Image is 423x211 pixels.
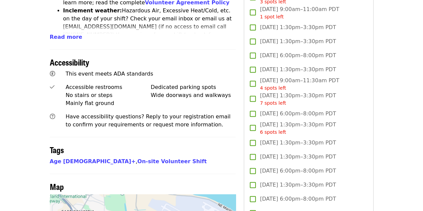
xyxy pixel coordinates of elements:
[260,110,336,118] span: [DATE] 6:00pm–8:00pm PDT
[50,34,82,40] span: Read more
[63,7,122,14] strong: Inclement weather:
[260,5,339,20] span: [DATE] 9:00am–11:00am PDT
[63,7,236,47] li: Hazardous Air, Excessive Heat/Cold, etc. on the day of your shift? Check your email inbox or emai...
[260,153,336,161] span: [DATE] 1:30pm–3:30pm PDT
[66,113,230,128] span: Have accessibility questions? Reply to your registration email to confirm your requirements or re...
[260,129,286,135] span: 6 spots left
[50,158,137,165] span: ,
[260,51,336,60] span: [DATE] 6:00pm–8:00pm PDT
[50,56,89,68] span: Accessibility
[260,121,336,136] span: [DATE] 1:30pm–3:30pm PDT
[137,158,207,165] a: On-site Volunteer Shift
[50,84,55,90] i: check icon
[260,139,336,147] span: [DATE] 1:30pm–3:30pm PDT
[50,71,55,77] i: universal-access icon
[260,195,336,203] span: [DATE] 6:00pm–8:00pm PDT
[151,91,236,99] div: Wide doorways and walkways
[260,181,336,189] span: [DATE] 1:30pm–3:30pm PDT
[50,33,82,41] button: Read more
[260,167,336,175] span: [DATE] 6:00pm–8:00pm PDT
[151,83,236,91] div: Dedicated parking spots
[66,99,151,107] div: Mainly flat ground
[260,14,284,19] span: 1 spot left
[50,158,136,165] a: Age [DEMOGRAPHIC_DATA]+
[260,92,336,107] span: [DATE] 1:30pm–3:30pm PDT
[260,100,286,106] span: 7 spots left
[260,37,336,45] span: [DATE] 1:30pm–3:30pm PDT
[260,23,336,31] span: [DATE] 1:30pm–3:30pm PDT
[260,85,286,91] span: 4 spots left
[260,77,339,92] span: [DATE] 9:00am–11:30am PDT
[66,71,153,77] span: This event meets ADA standards
[50,144,64,155] span: Tags
[66,83,151,91] div: Accessible restrooms
[66,91,151,99] div: No stairs or steps
[50,113,55,120] i: question-circle icon
[50,181,64,192] span: Map
[260,66,336,74] span: [DATE] 1:30pm–3:30pm PDT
